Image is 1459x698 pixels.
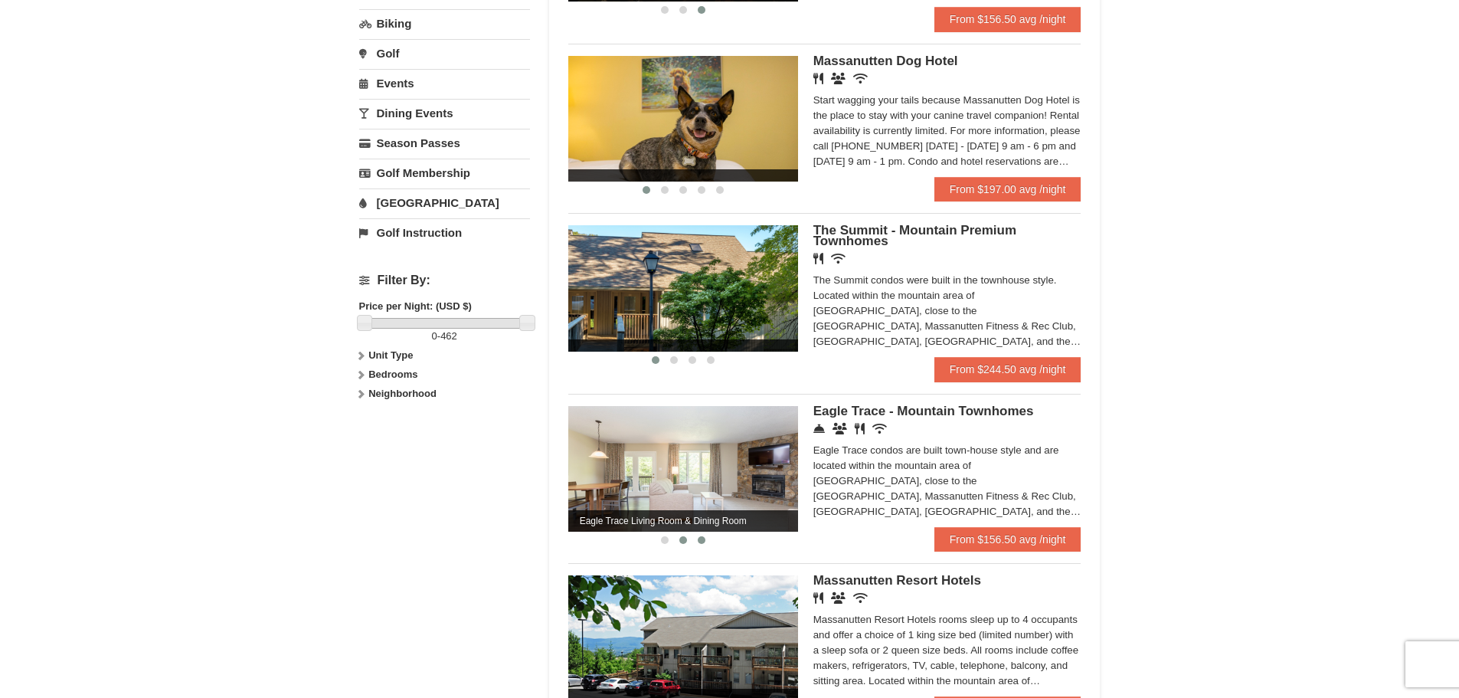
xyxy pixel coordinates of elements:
[831,253,846,264] i: Wireless Internet (free)
[934,177,1081,202] a: From $197.00 avg /night
[359,300,472,312] strong: Price per Night: (USD $)
[813,443,1081,519] div: Eagle Trace condos are built town-house style and are located within the mountain area of [GEOGRA...
[359,99,530,127] a: Dining Events
[853,592,868,604] i: Wireless Internet (free)
[368,388,437,399] strong: Neighborhood
[872,423,887,434] i: Wireless Internet (free)
[813,423,825,434] i: Concierge Desk
[813,223,1016,248] span: The Summit - Mountain Premium Townhomes
[813,253,823,264] i: Restaurant
[831,73,846,84] i: Banquet Facilities
[934,7,1081,31] a: From $156.50 avg /night
[833,423,847,434] i: Conference Facilities
[432,330,437,342] span: 0
[813,73,823,84] i: Restaurant
[813,54,958,68] span: Massanutten Dog Hotel
[359,69,530,97] a: Events
[359,218,530,247] a: Golf Instruction
[440,330,457,342] span: 462
[568,406,798,532] img: Eagle Trace Living Room & Dining Room
[813,404,1034,418] span: Eagle Trace - Mountain Townhomes
[831,592,846,604] i: Banquet Facilities
[568,510,798,532] span: Eagle Trace Living Room & Dining Room
[813,273,1081,349] div: The Summit condos were built in the townhouse style. Located within the mountain area of [GEOGRAP...
[359,129,530,157] a: Season Passes
[934,357,1081,382] a: From $244.50 avg /night
[368,349,413,361] strong: Unit Type
[359,274,530,287] h4: Filter By:
[853,73,868,84] i: Wireless Internet (free)
[359,159,530,187] a: Golf Membership
[813,93,1081,169] div: Start wagging your tails because Massanutten Dog Hotel is the place to stay with your canine trav...
[813,612,1081,689] div: Massanutten Resort Hotels rooms sleep up to 4 occupants and offer a choice of 1 king size bed (li...
[359,188,530,217] a: [GEOGRAPHIC_DATA]
[855,423,865,434] i: Restaurant
[359,9,530,38] a: Biking
[359,39,530,67] a: Golf
[813,573,981,588] span: Massanutten Resort Hotels
[368,369,417,380] strong: Bedrooms
[934,527,1081,552] a: From $156.50 avg /night
[359,329,530,344] label: -
[813,592,823,604] i: Restaurant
